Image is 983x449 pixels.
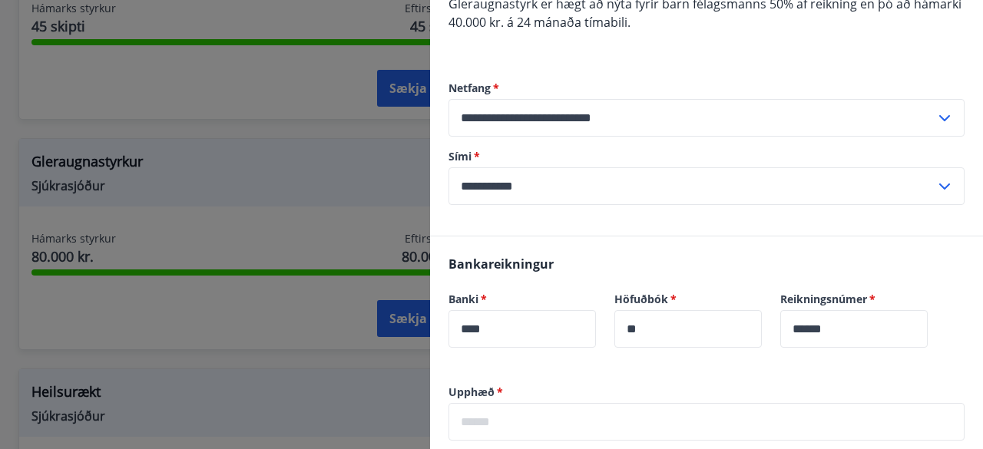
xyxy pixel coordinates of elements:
label: Sími [448,149,965,164]
label: Upphæð [448,385,965,400]
label: Höfuðbók [614,292,762,307]
span: Bankareikningur [448,256,554,272]
label: Reikningsnúmer [780,292,928,307]
div: Upphæð [448,403,965,441]
label: Netfang [448,81,965,96]
label: Banki [448,292,596,307]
